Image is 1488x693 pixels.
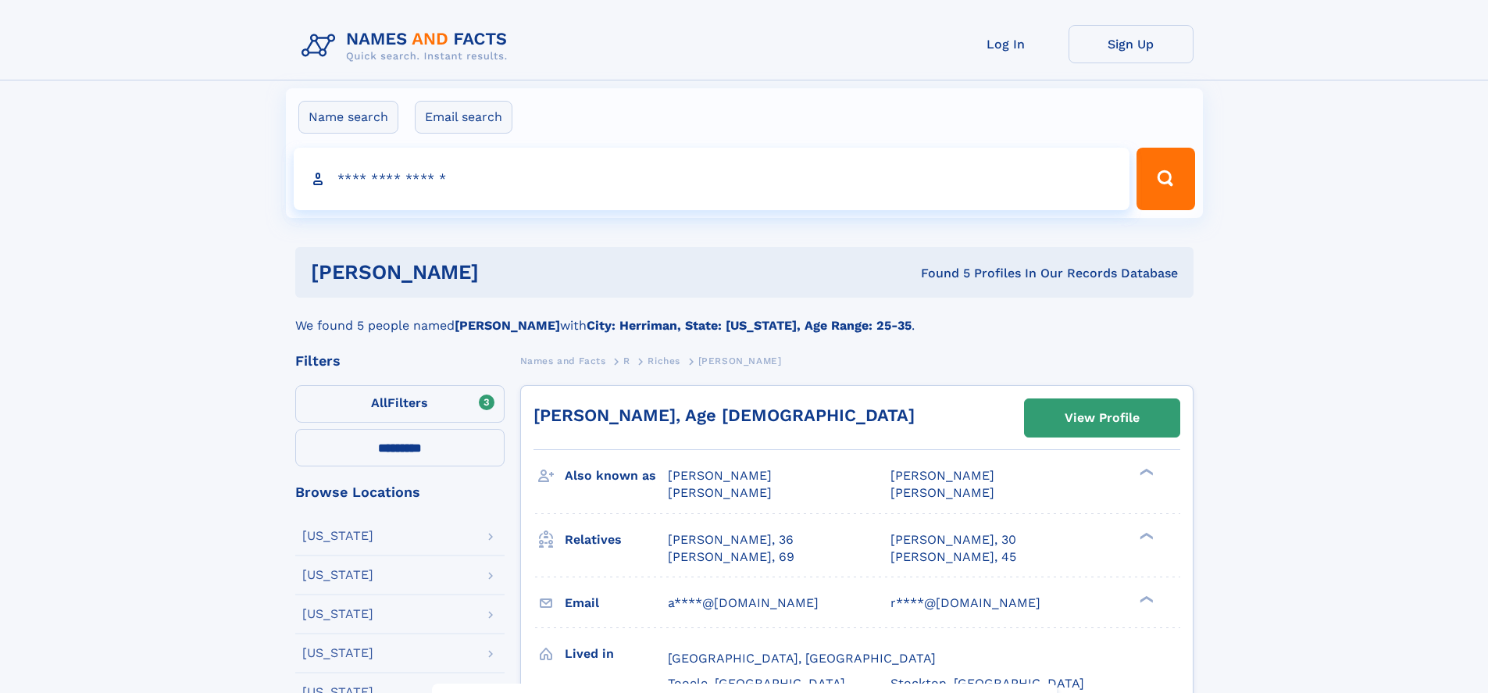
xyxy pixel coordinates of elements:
span: Tooele, [GEOGRAPHIC_DATA] [668,676,845,691]
h3: Also known as [565,463,668,489]
div: [US_STATE] [302,530,373,542]
a: Riches [648,351,680,370]
h3: Email [565,590,668,616]
input: search input [294,148,1130,210]
span: [GEOGRAPHIC_DATA], [GEOGRAPHIC_DATA] [668,651,936,666]
span: [PERSON_NAME] [890,485,994,500]
a: [PERSON_NAME], 30 [890,531,1016,548]
img: Logo Names and Facts [295,25,520,67]
label: Name search [298,101,398,134]
span: [PERSON_NAME] [668,485,772,500]
span: All [371,395,387,410]
span: [PERSON_NAME] [890,468,994,483]
button: Search Button [1137,148,1194,210]
span: [PERSON_NAME] [668,468,772,483]
h1: [PERSON_NAME] [311,263,700,282]
div: We found 5 people named with . [295,298,1194,335]
a: R [623,351,630,370]
div: ❯ [1136,530,1154,541]
a: Log In [944,25,1069,63]
h3: Relatives [565,527,668,553]
a: [PERSON_NAME], 45 [890,548,1016,566]
span: Stockton, [GEOGRAPHIC_DATA] [890,676,1084,691]
div: [US_STATE] [302,647,373,659]
a: View Profile [1025,399,1179,437]
div: [US_STATE] [302,608,373,620]
div: [US_STATE] [302,569,373,581]
label: Email search [415,101,512,134]
a: Names and Facts [520,351,606,370]
h3: Lived in [565,641,668,667]
div: Browse Locations [295,485,505,499]
b: City: Herriman, State: [US_STATE], Age Range: 25-35 [587,318,912,333]
a: [PERSON_NAME], Age [DEMOGRAPHIC_DATA] [533,405,915,425]
a: Sign Up [1069,25,1194,63]
label: Filters [295,385,505,423]
a: [PERSON_NAME], 36 [668,531,794,548]
a: [PERSON_NAME], 69 [668,548,794,566]
b: [PERSON_NAME] [455,318,560,333]
div: View Profile [1065,400,1140,436]
div: Filters [295,354,505,368]
div: ❯ [1136,594,1154,604]
span: R [623,355,630,366]
span: Riches [648,355,680,366]
span: [PERSON_NAME] [698,355,782,366]
div: Found 5 Profiles In Our Records Database [700,265,1178,282]
div: ❯ [1136,467,1154,477]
